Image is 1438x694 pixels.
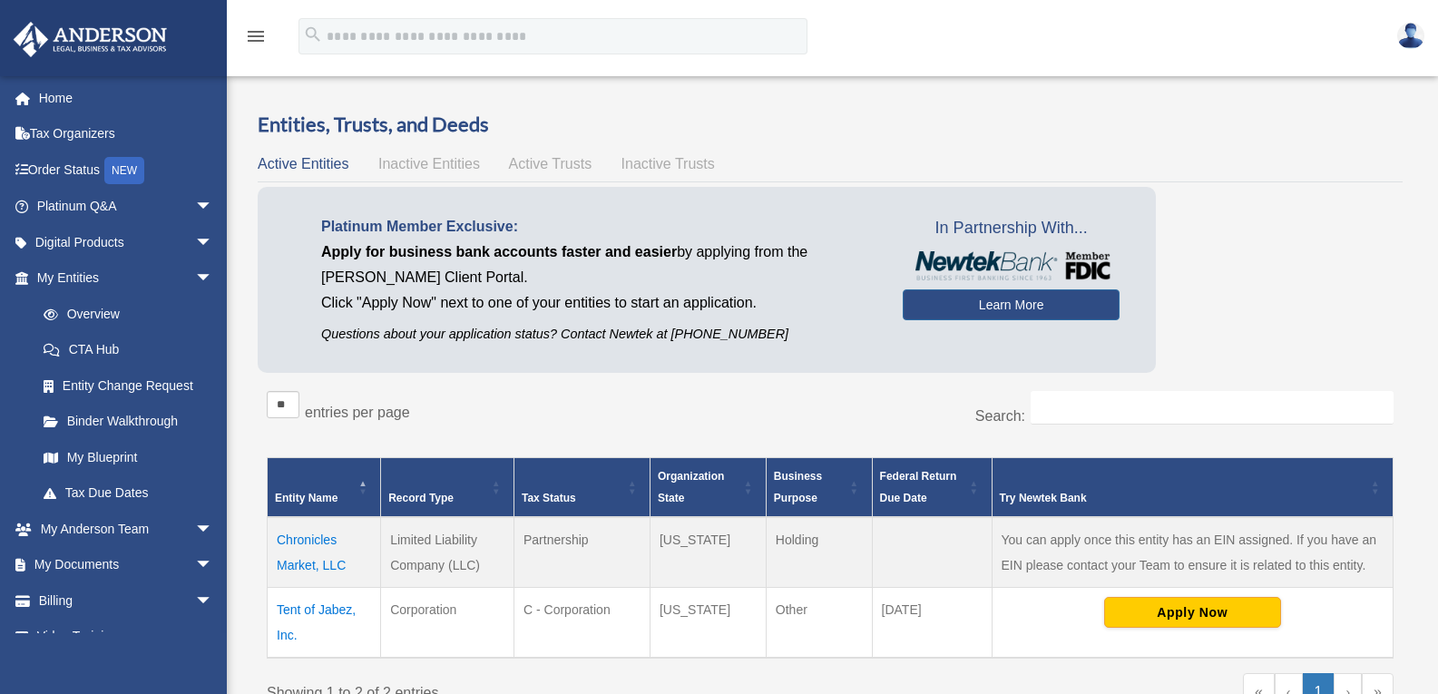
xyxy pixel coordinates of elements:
img: User Pic [1397,23,1424,49]
th: Entity Name: Activate to invert sorting [268,458,381,518]
p: Questions about your application status? Contact Newtek at [PHONE_NUMBER] [321,323,876,346]
label: Search: [975,408,1025,424]
a: Order StatusNEW [13,152,240,189]
a: Tax Organizers [13,116,240,152]
a: My Anderson Teamarrow_drop_down [13,511,240,547]
td: Holding [766,517,872,588]
th: Record Type: Activate to sort [381,458,514,518]
a: Binder Walkthrough [25,404,231,440]
span: Entity Name [275,492,337,504]
div: NEW [104,157,144,184]
td: Partnership [514,517,650,588]
span: arrow_drop_down [195,511,231,548]
h3: Entities, Trusts, and Deeds [258,111,1403,139]
i: search [303,24,323,44]
a: My Documentsarrow_drop_down [13,547,240,583]
td: Other [766,588,872,659]
a: Overview [25,296,222,332]
span: Active Trusts [509,156,592,171]
td: C - Corporation [514,588,650,659]
span: Inactive Entities [378,156,480,171]
p: by applying from the [PERSON_NAME] Client Portal. [321,239,876,290]
a: My Blueprint [25,439,231,475]
img: NewtekBankLogoSM.png [912,251,1110,280]
span: arrow_drop_down [195,547,231,584]
span: Business Purpose [774,470,822,504]
th: Try Newtek Bank : Activate to sort [992,458,1393,518]
a: Entity Change Request [25,367,231,404]
td: Chronicles Market, LLC [268,517,381,588]
i: menu [245,25,267,47]
p: Platinum Member Exclusive: [321,214,876,239]
td: Limited Liability Company (LLC) [381,517,514,588]
div: Try Newtek Bank [1000,487,1365,509]
span: Apply for business bank accounts faster and easier [321,244,677,259]
span: Organization State [658,470,724,504]
span: arrow_drop_down [195,224,231,261]
img: Anderson Advisors Platinum Portal [8,22,172,57]
a: Home [13,80,240,116]
th: Organization State: Activate to sort [650,458,766,518]
a: Learn More [903,289,1120,320]
td: Tent of Jabez, Inc. [268,588,381,659]
a: Platinum Q&Aarrow_drop_down [13,189,240,225]
td: [DATE] [872,588,992,659]
a: Video Training [13,619,240,655]
span: In Partnership With... [903,214,1120,243]
a: Digital Productsarrow_drop_down [13,224,240,260]
span: Federal Return Due Date [880,470,957,504]
a: CTA Hub [25,332,231,368]
a: Tax Due Dates [25,475,231,512]
a: My Entitiesarrow_drop_down [13,260,231,297]
button: Apply Now [1104,597,1281,628]
span: arrow_drop_down [195,582,231,620]
span: Tax Status [522,492,576,504]
a: menu [245,32,267,47]
td: [US_STATE] [650,517,766,588]
td: [US_STATE] [650,588,766,659]
span: arrow_drop_down [195,189,231,226]
span: Inactive Trusts [621,156,715,171]
span: arrow_drop_down [195,260,231,298]
td: Corporation [381,588,514,659]
a: Billingarrow_drop_down [13,582,240,619]
td: You can apply once this entity has an EIN assigned. If you have an EIN please contact your Team t... [992,517,1393,588]
p: Click "Apply Now" next to one of your entities to start an application. [321,290,876,316]
span: Active Entities [258,156,348,171]
label: entries per page [305,405,410,420]
th: Tax Status: Activate to sort [514,458,650,518]
span: Record Type [388,492,454,504]
th: Federal Return Due Date: Activate to sort [872,458,992,518]
th: Business Purpose: Activate to sort [766,458,872,518]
